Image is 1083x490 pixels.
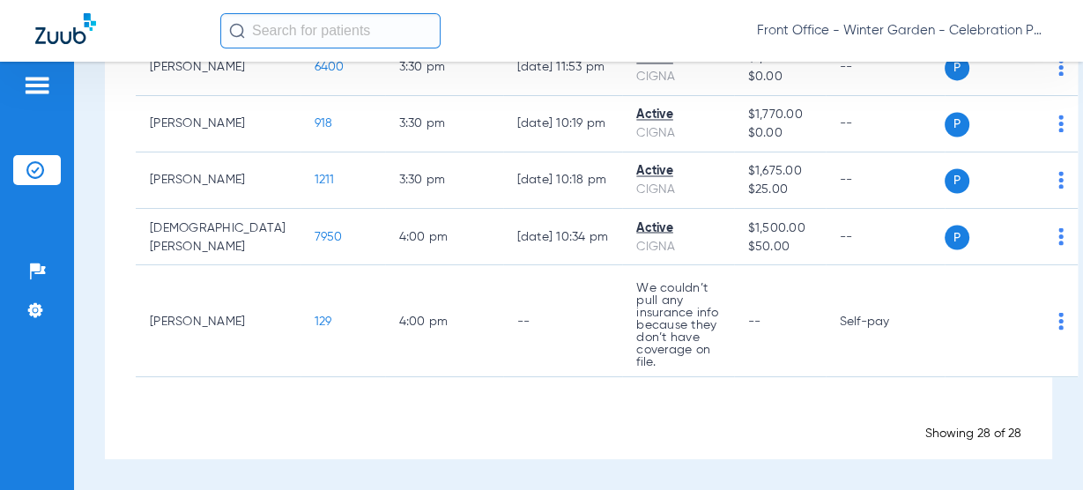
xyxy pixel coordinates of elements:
img: group-dot-blue.svg [1058,171,1064,189]
span: P [945,56,969,80]
span: $25.00 [748,181,812,199]
td: 3:30 PM [385,96,503,152]
img: x.svg [1019,115,1036,132]
img: hamburger-icon [23,75,51,96]
iframe: Chat Widget [995,405,1083,490]
span: P [945,112,969,137]
td: -- [826,40,945,96]
td: [PERSON_NAME] [136,40,300,96]
td: 4:00 PM [385,265,503,377]
td: [DATE] 10:19 PM [503,96,623,152]
img: group-dot-blue.svg [1058,312,1064,330]
img: Search Icon [229,23,245,39]
span: 129 [315,315,332,327]
div: Active [636,106,719,124]
div: CIGNA [636,181,719,199]
div: CIGNA [636,237,719,256]
span: $50.00 [748,237,812,256]
td: 3:30 PM [385,152,503,209]
img: group-dot-blue.svg [1058,227,1064,245]
img: x.svg [1019,227,1036,245]
td: [PERSON_NAME] [136,265,300,377]
div: CIGNA [636,68,719,86]
span: -- [748,315,761,327]
td: -- [826,152,945,209]
img: x.svg [1019,312,1036,330]
span: Front Office - Winter Garden - Celebration Pediatric Dentistry [757,22,1048,40]
span: $1,500.00 [748,219,812,237]
span: 918 [315,117,333,130]
td: -- [503,265,623,377]
span: Loading [553,405,605,419]
img: x.svg [1019,171,1036,189]
span: $0.00 [748,124,812,143]
span: 7950 [315,230,343,242]
div: Active [636,162,719,181]
span: Showing 28 of 28 [925,427,1021,439]
td: [DEMOGRAPHIC_DATA][PERSON_NAME] [136,209,300,265]
span: $1,675.00 [748,162,812,181]
img: Zuub Logo [35,13,96,44]
td: [DATE] 10:34 PM [503,209,623,265]
span: 1211 [315,174,335,186]
img: group-dot-blue.svg [1058,58,1064,76]
span: 6400 [315,61,345,73]
td: Self-pay [826,265,945,377]
td: 4:00 PM [385,209,503,265]
td: -- [826,96,945,152]
input: Search for patients [220,13,441,48]
span: P [945,225,969,249]
img: x.svg [1019,58,1036,76]
img: group-dot-blue.svg [1058,115,1064,132]
span: $0.00 [748,68,812,86]
td: -- [826,209,945,265]
p: We couldn’t pull any insurance info because they don’t have coverage on file. [636,281,719,367]
div: CIGNA [636,124,719,143]
span: $1,770.00 [748,106,812,124]
span: P [945,168,969,193]
td: [PERSON_NAME] [136,96,300,152]
td: 3:30 PM [385,40,503,96]
div: Active [636,219,719,237]
td: [DATE] 11:53 PM [503,40,623,96]
td: [PERSON_NAME] [136,152,300,209]
td: [DATE] 10:18 PM [503,152,623,209]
